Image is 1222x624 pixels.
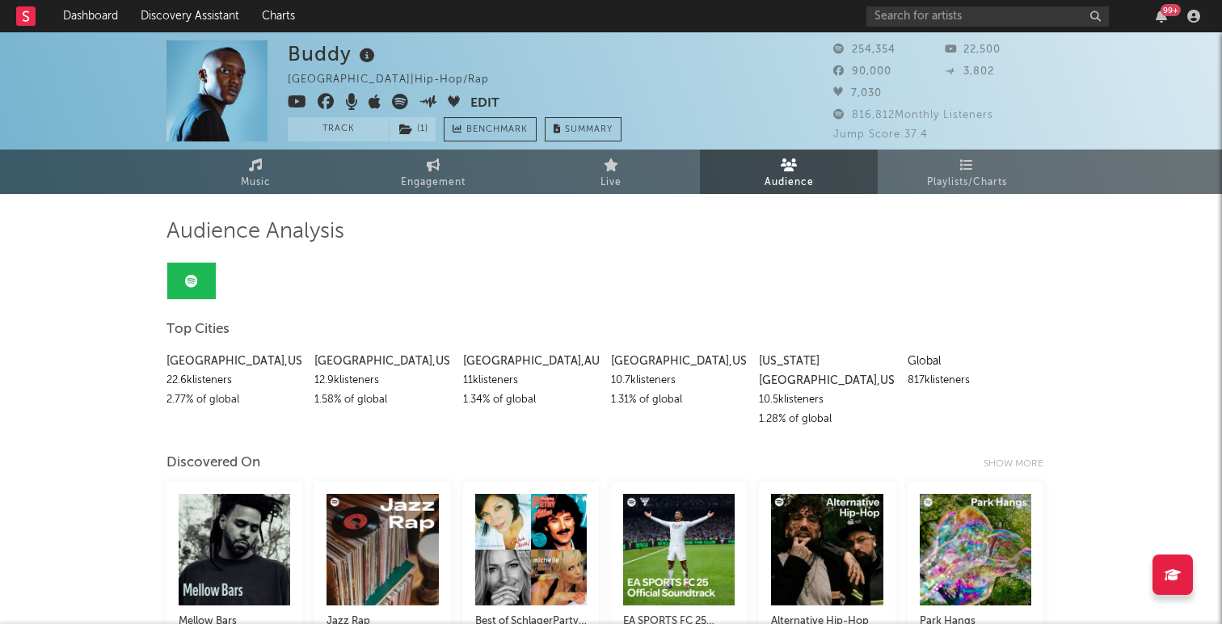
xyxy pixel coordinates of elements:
[984,454,1056,474] div: Show more
[833,110,993,120] span: 816,812 Monthly Listeners
[166,150,344,194] a: Music
[1156,10,1167,23] button: 99+
[288,117,389,141] button: Track
[565,125,613,134] span: Summary
[611,352,747,371] div: [GEOGRAPHIC_DATA] , US
[833,129,928,140] span: Jump Score: 37.4
[700,150,878,194] a: Audience
[288,70,508,90] div: [GEOGRAPHIC_DATA] | Hip-Hop/Rap
[241,173,271,192] span: Music
[344,150,522,194] a: Engagement
[463,390,599,410] div: 1.34 % of global
[545,117,622,141] button: Summary
[470,94,499,114] button: Edit
[463,352,599,371] div: [GEOGRAPHIC_DATA] , AU
[945,44,1001,55] span: 22,500
[759,352,895,390] div: [US_STATE][GEOGRAPHIC_DATA] , US
[314,352,450,371] div: [GEOGRAPHIC_DATA] , US
[466,120,528,140] span: Benchmark
[401,173,466,192] span: Engagement
[314,390,450,410] div: 1.58 % of global
[765,173,814,192] span: Audience
[166,390,302,410] div: 2.77 % of global
[878,150,1056,194] a: Playlists/Charts
[927,173,1007,192] span: Playlists/Charts
[600,173,622,192] span: Live
[833,88,882,99] span: 7,030
[166,371,302,390] div: 22.6k listeners
[522,150,700,194] a: Live
[908,352,1043,371] div: Global
[833,66,891,77] span: 90,000
[390,117,436,141] button: (1)
[611,390,747,410] div: 1.31 % of global
[166,352,302,371] div: [GEOGRAPHIC_DATA] , US
[1161,4,1181,16] div: 99 +
[908,371,1043,390] div: 817k listeners
[389,117,436,141] span: ( 1 )
[166,453,260,473] div: Discovered On
[314,371,450,390] div: 12.9k listeners
[166,320,230,339] span: Top Cities
[611,371,747,390] div: 10.7k listeners
[866,6,1109,27] input: Search for artists
[945,66,994,77] span: 3,802
[288,40,379,67] div: Buddy
[759,390,895,410] div: 10.5k listeners
[166,222,344,242] span: Audience Analysis
[463,371,599,390] div: 11k listeners
[444,117,537,141] a: Benchmark
[759,410,895,429] div: 1.28 % of global
[833,44,895,55] span: 254,354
